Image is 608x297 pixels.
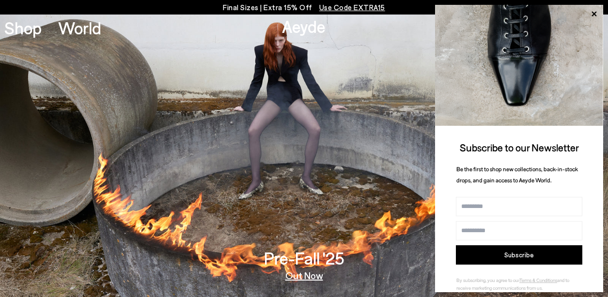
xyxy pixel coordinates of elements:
button: Subscribe [456,245,582,265]
img: ca3f721fb6ff708a270709c41d776025.jpg [435,5,603,126]
h3: Pre-Fall '25 [264,250,344,267]
a: Out Now [285,270,323,280]
a: World [58,19,101,36]
span: Subscribe to our Newsletter [460,141,579,153]
a: Shop [4,19,42,36]
span: By subscribing, you agree to our [456,277,519,283]
a: Terms & Conditions [519,277,557,283]
span: Navigate to /collections/ss25-final-sizes [319,3,385,12]
p: Final Sizes | Extra 15% Off [223,1,385,14]
a: Aeyde [282,16,326,36]
span: Be the first to shop new collections, back-in-stock drops, and gain access to Aeyde World. [456,165,578,183]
